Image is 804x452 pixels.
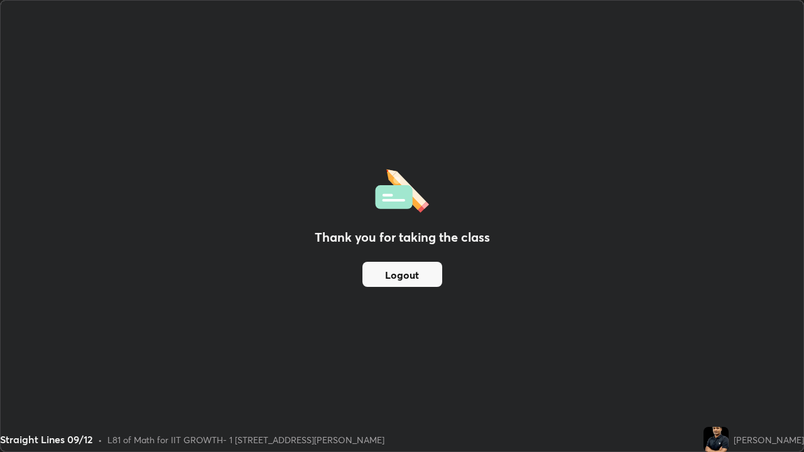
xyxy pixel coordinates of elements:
[703,427,729,452] img: 8ca78bc1ed99470c85a873089a613cb3.jpg
[375,165,429,213] img: offlineFeedback.1438e8b3.svg
[98,433,102,446] div: •
[734,433,804,446] div: [PERSON_NAME]
[107,433,384,446] div: L81 of Math for IIT GROWTH- 1 [STREET_ADDRESS][PERSON_NAME]
[362,262,442,287] button: Logout
[315,228,490,247] h2: Thank you for taking the class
